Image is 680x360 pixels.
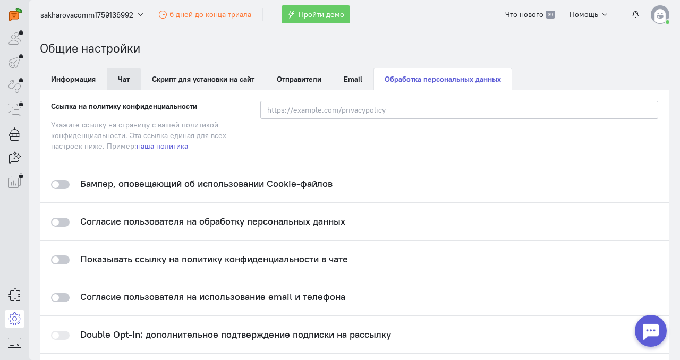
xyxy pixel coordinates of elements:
span: Что нового [505,10,543,19]
span: 39 [546,11,555,19]
a: наша политика [137,141,188,151]
a: Обработка персональных данных [373,68,512,90]
label: Ссылка на политику конфиденциальности [51,101,197,112]
input: https://example.com/privacypolicy [260,101,658,119]
img: carrot-quest.svg [9,8,22,21]
a: Чат [107,68,141,90]
button: Помощь [564,5,615,23]
span: Согласие пользователя на использование email и телефона [80,290,345,303]
li: Общие настройки [40,40,140,57]
span: Пройти демо [299,10,344,19]
div: Укажите ссылку на страницу с вашей политикой конфиденциальности. Эта ссылка единая для всех настр... [51,119,239,151]
h4: Double Opt-In: дополнительное подтверждение подписки на рассылку [80,329,391,340]
a: Информация [40,68,107,90]
a: Отправители [266,68,333,90]
button: sakharovacomm1759136992 [35,5,150,24]
span: 6 дней до конца триала [169,10,251,19]
span: Помощь [569,10,598,19]
h4: Бампер, оповещающий об использовании Cookie-файлов [80,178,333,189]
span: Email [344,74,362,84]
span: Согласие пользователя на обработку персональных данных [80,215,345,227]
span: sakharovacomm1759136992 [40,10,133,20]
span: Отправители [277,74,321,84]
img: default-v4.png [651,5,669,24]
a: Email [333,68,373,90]
h4: Показывать ссылку на политику конфиденциальности в чате [80,254,348,264]
a: Что нового 39 [499,5,560,23]
a: Скрипт для установки на сайт [141,68,266,90]
nav: breadcrumb [40,40,669,57]
button: Пройти демо [282,5,350,23]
